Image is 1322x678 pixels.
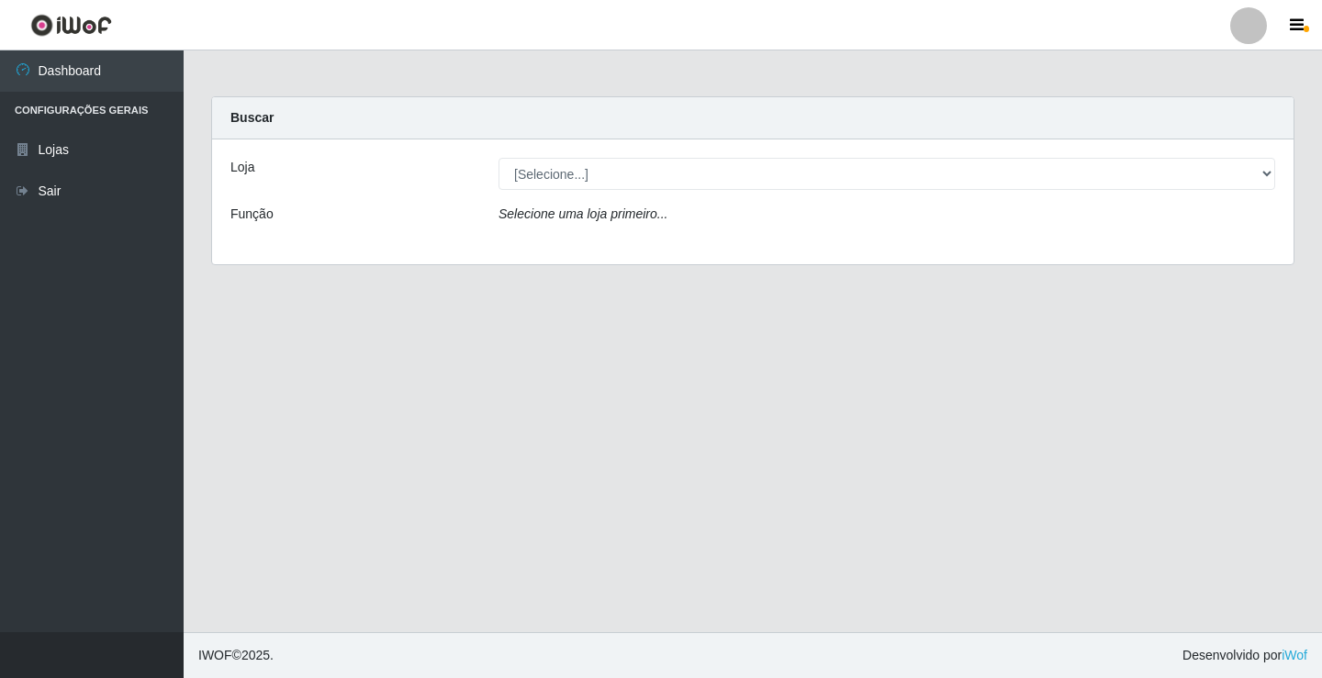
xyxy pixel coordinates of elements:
span: IWOF [198,648,232,662]
strong: Buscar [230,110,274,125]
span: Desenvolvido por [1182,646,1307,665]
img: CoreUI Logo [30,14,112,37]
a: iWof [1282,648,1307,662]
label: Loja [230,158,254,177]
i: Selecione uma loja primeiro... [499,206,667,221]
label: Função [230,205,274,224]
span: © 2025 . [198,646,274,665]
